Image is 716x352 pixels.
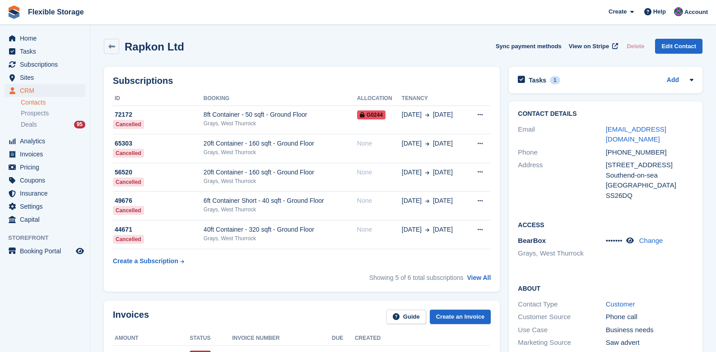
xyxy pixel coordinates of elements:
[653,7,666,16] span: Help
[20,213,74,226] span: Capital
[113,331,190,346] th: Amount
[518,237,546,244] span: BearBox
[5,245,85,257] a: menu
[113,178,144,187] div: Cancelled
[402,139,422,148] span: [DATE]
[569,42,609,51] span: View on Stripe
[433,196,453,206] span: [DATE]
[667,75,679,86] a: Add
[606,312,693,322] div: Phone call
[204,110,357,119] div: 8ft Container - 50 sqft - Ground Floor
[5,148,85,160] a: menu
[20,71,74,84] span: Sites
[332,331,355,346] th: Due
[518,299,605,310] div: Contact Type
[204,234,357,242] div: Grays, West Thurrock
[357,91,402,106] th: Allocation
[357,225,402,234] div: None
[606,191,693,201] div: SS26DQ
[606,125,666,143] a: [EMAIL_ADDRESS][DOMAIN_NAME]
[21,98,85,107] a: Contacts
[5,200,85,213] a: menu
[5,45,85,58] a: menu
[623,39,648,54] button: Delete
[113,196,204,206] div: 49676
[5,213,85,226] a: menu
[433,225,453,234] span: [DATE]
[606,180,693,191] div: [GEOGRAPHIC_DATA]
[113,149,144,158] div: Cancelled
[232,331,332,346] th: Invoice number
[467,274,491,281] a: View All
[113,206,144,215] div: Cancelled
[518,147,605,158] div: Phone
[355,331,453,346] th: Created
[402,91,467,106] th: Tenancy
[518,220,693,229] h2: Access
[7,5,21,19] img: stora-icon-8386f47178a22dfd0bd8f6a31ec36ba5ce8667c1dd55bd0f319d3a0aa187defe.svg
[113,76,491,86] h2: Subscriptions
[21,120,37,129] span: Deals
[550,76,560,84] div: 1
[606,300,635,308] a: Customer
[74,246,85,256] a: Preview store
[113,120,144,129] div: Cancelled
[606,237,623,244] span: •••••••
[518,312,605,322] div: Customer Source
[433,139,453,148] span: [DATE]
[518,124,605,145] div: Email
[565,39,620,54] a: View on Stripe
[430,310,491,325] a: Create an Invoice
[204,168,357,177] div: 20ft Container - 160 sqft - Ground Floor
[113,225,204,234] div: 44671
[20,200,74,213] span: Settings
[518,110,693,118] h2: Contact Details
[113,91,204,106] th: ID
[518,248,605,259] li: Grays, West Thurrock
[518,325,605,335] div: Use Case
[684,8,708,17] span: Account
[655,39,702,54] a: Edit Contact
[24,5,88,19] a: Flexible Storage
[5,135,85,147] a: menu
[5,161,85,174] a: menu
[369,274,464,281] span: Showing 5 of 6 total subscriptions
[5,71,85,84] a: menu
[21,109,85,118] a: Prospects
[20,161,74,174] span: Pricing
[402,110,422,119] span: [DATE]
[113,110,204,119] div: 72172
[639,237,663,244] a: Change
[609,7,627,16] span: Create
[204,148,357,156] div: Grays, West Thurrock
[204,196,357,206] div: 6ft Container Short - 40 sqft - Ground Floor
[606,338,693,348] div: Saw advert
[606,160,693,170] div: [STREET_ADDRESS]
[386,310,426,325] a: Guide
[21,120,85,129] a: Deals 95
[5,174,85,187] a: menu
[190,331,232,346] th: Status
[5,58,85,71] a: menu
[357,110,386,119] span: G0244
[5,32,85,45] a: menu
[606,325,693,335] div: Business needs
[113,253,184,270] a: Create a Subscription
[529,76,546,84] h2: Tasks
[518,338,605,348] div: Marketing Source
[20,84,74,97] span: CRM
[113,235,144,244] div: Cancelled
[20,187,74,200] span: Insurance
[357,168,402,177] div: None
[204,206,357,214] div: Grays, West Thurrock
[606,170,693,181] div: Southend-on-sea
[125,41,184,53] h2: Rapkon Ltd
[496,39,562,54] button: Sync payment methods
[20,58,74,71] span: Subscriptions
[674,7,683,16] img: Daniel Douglas
[21,109,49,118] span: Prospects
[5,84,85,97] a: menu
[113,139,204,148] div: 65303
[20,32,74,45] span: Home
[8,233,90,242] span: Storefront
